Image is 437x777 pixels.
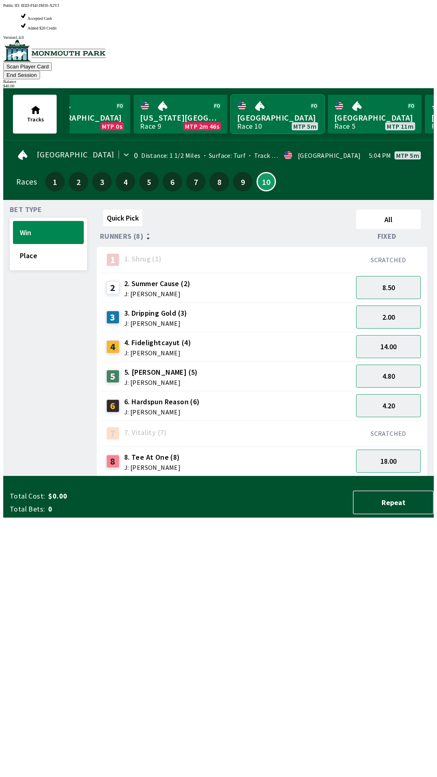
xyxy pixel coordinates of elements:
div: Race 5 [334,123,355,129]
div: Public ID: [3,3,434,8]
span: 2.00 [382,312,395,322]
div: $ 40.00 [3,84,434,88]
button: Quick Pick [103,210,142,226]
span: [GEOGRAPHIC_DATA] [37,151,115,158]
div: 6 [106,399,119,412]
span: MTP 0s [102,123,122,129]
div: 8 [106,455,119,468]
span: 2 [71,179,86,185]
div: Race 9 [140,123,161,129]
span: 14.00 [380,342,397,351]
span: Tracks [27,116,44,123]
span: 6 [165,179,180,185]
span: J: [PERSON_NAME] [124,379,198,386]
div: [GEOGRAPHIC_DATA] [298,152,361,159]
div: Races [16,178,37,185]
span: $0.00 [48,491,176,501]
div: SCRATCHED [356,429,421,437]
div: 2 [106,281,119,294]
a: [US_STATE][GEOGRAPHIC_DATA]Race 9MTP 2m 46s [134,95,227,134]
span: Bet Type [10,206,42,213]
button: All [356,210,421,229]
div: Version 1.4.0 [3,35,434,40]
a: [GEOGRAPHIC_DATA]Race 10MTP 5m [231,95,325,134]
span: J: [PERSON_NAME] [124,291,191,297]
div: Fixed [353,232,424,240]
button: Place [13,244,84,267]
span: 1 [47,179,63,185]
span: 5:04 PM [369,152,391,159]
div: 4 [106,340,119,353]
div: Balance [3,79,434,84]
span: Quick Pick [107,213,139,223]
button: Tracks [13,95,57,134]
span: Total Cost: [10,491,45,501]
span: 0 [48,504,176,514]
span: 5 [141,179,157,185]
button: 7 [186,172,206,191]
span: J: [PERSON_NAME] [124,320,187,327]
div: SCRATCHED [356,256,421,264]
span: 10 [259,180,273,184]
span: [GEOGRAPHIC_DATA] [334,113,415,123]
button: 6 [163,172,182,191]
div: 3 [106,311,119,324]
span: J: [PERSON_NAME] [124,350,191,356]
span: 7 [188,179,204,185]
span: 2. Summer Cause (2) [124,278,191,289]
span: [US_STATE][GEOGRAPHIC_DATA] [140,113,221,123]
span: Added $20 Credit [28,26,57,30]
span: 7. Vitality (7) [124,427,167,438]
span: 9 [235,179,250,185]
button: 8.50 [356,276,421,299]
span: 4.80 [382,372,395,381]
button: 10 [257,172,276,191]
button: 4 [116,172,135,191]
img: venue logo [3,40,106,62]
span: Track Condition: Firm [246,151,317,159]
span: 4. Fidelightcayut (4) [124,338,191,348]
button: Repeat [353,490,434,514]
span: Fixed [378,233,397,240]
span: Distance: 1 1/2 Miles [141,151,200,159]
button: 14.00 [356,335,421,358]
span: Repeat [360,498,426,507]
span: 8. Tee At One (8) [124,452,180,463]
button: 4.20 [356,394,421,417]
span: 5. [PERSON_NAME] (5) [124,367,198,378]
span: 4 [118,179,133,185]
button: Win [13,221,84,244]
button: 2 [69,172,88,191]
span: MTP 2m 46s [185,123,219,129]
span: Place [20,251,77,260]
span: Win [20,228,77,237]
span: 3 [94,179,110,185]
span: J: [PERSON_NAME] [124,409,200,415]
span: J: [PERSON_NAME] [124,464,180,471]
div: 0 [134,152,138,159]
span: Surface: Turf [201,151,246,159]
span: Runners (8) [100,233,143,240]
span: 3. Dripping Gold (3) [124,308,187,318]
span: 1. Shrug (1) [124,254,162,264]
span: 8.50 [382,283,395,292]
span: MTP 5m [396,152,419,159]
span: 4.20 [382,401,395,410]
span: IEID-FI4J-IM3S-X2VJ [21,3,59,8]
button: 4.80 [356,365,421,388]
button: 5 [139,172,159,191]
button: 2.00 [356,306,421,329]
div: 7 [106,427,119,440]
button: 9 [233,172,252,191]
button: 3 [92,172,112,191]
div: Runners (8) [100,232,353,240]
span: Total Bets: [10,504,45,514]
button: 18.00 [356,450,421,473]
span: 6. Hardspun Reason (6) [124,397,200,407]
button: 8 [210,172,229,191]
span: MTP 11m [387,123,414,129]
div: 1 [106,253,119,266]
span: All [360,215,417,224]
button: 1 [45,172,65,191]
span: Accepted Cash [28,16,52,21]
